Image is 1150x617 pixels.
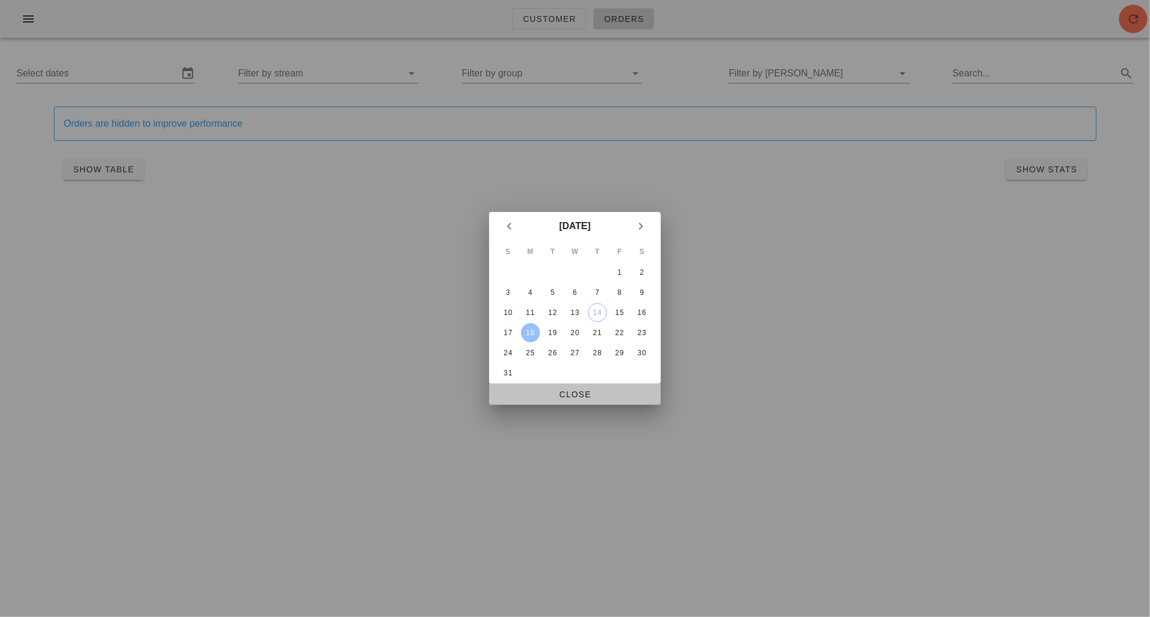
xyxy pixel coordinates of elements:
div: 29 [610,349,629,357]
th: T [542,242,563,262]
button: 3 [499,283,518,302]
div: 16 [632,308,651,317]
div: 10 [499,308,518,317]
button: [DATE] [554,214,595,238]
button: 27 [566,343,584,362]
button: Previous month [499,216,520,237]
button: 31 [499,364,518,383]
button: 13 [566,303,584,322]
div: 6 [566,288,584,297]
button: 23 [632,323,651,342]
div: 15 [610,308,629,317]
div: 18 [521,329,540,337]
button: 4 [521,283,540,302]
button: 21 [588,323,607,342]
div: 30 [632,349,651,357]
div: 20 [566,329,584,337]
div: 2 [632,268,651,277]
th: S [631,242,653,262]
div: 8 [610,288,629,297]
button: 17 [499,323,518,342]
button: 28 [588,343,607,362]
div: 27 [566,349,584,357]
button: 19 [543,323,562,342]
div: 5 [543,288,562,297]
button: 9 [632,283,651,302]
button: 20 [566,323,584,342]
button: 6 [566,283,584,302]
button: 7 [588,283,607,302]
button: 15 [610,303,629,322]
span: Close [499,390,651,399]
button: 26 [543,343,562,362]
div: 3 [499,288,518,297]
button: 30 [632,343,651,362]
div: 21 [588,329,607,337]
button: 5 [543,283,562,302]
th: F [609,242,631,262]
button: Next month [630,216,651,237]
div: 26 [543,349,562,357]
div: 7 [588,288,607,297]
div: 1 [610,268,629,277]
button: 1 [610,263,629,282]
div: 23 [632,329,651,337]
th: W [564,242,586,262]
button: 29 [610,343,629,362]
button: 16 [632,303,651,322]
button: 2 [632,263,651,282]
div: 12 [543,308,562,317]
th: M [520,242,541,262]
button: 14 [588,303,607,322]
div: 24 [499,349,518,357]
button: 24 [499,343,518,362]
div: 4 [521,288,540,297]
button: 8 [610,283,629,302]
button: 18 [521,323,540,342]
div: 14 [589,308,606,317]
div: 25 [521,349,540,357]
button: Close [489,384,661,405]
div: 13 [566,308,584,317]
button: 22 [610,323,629,342]
div: 31 [499,369,518,377]
th: T [587,242,608,262]
div: 19 [543,329,562,337]
div: 17 [499,329,518,337]
div: 9 [632,288,651,297]
button: 11 [521,303,540,322]
div: 22 [610,329,629,337]
button: 25 [521,343,540,362]
button: 12 [543,303,562,322]
div: 11 [521,308,540,317]
div: 28 [588,349,607,357]
th: S [497,242,519,262]
button: 10 [499,303,518,322]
